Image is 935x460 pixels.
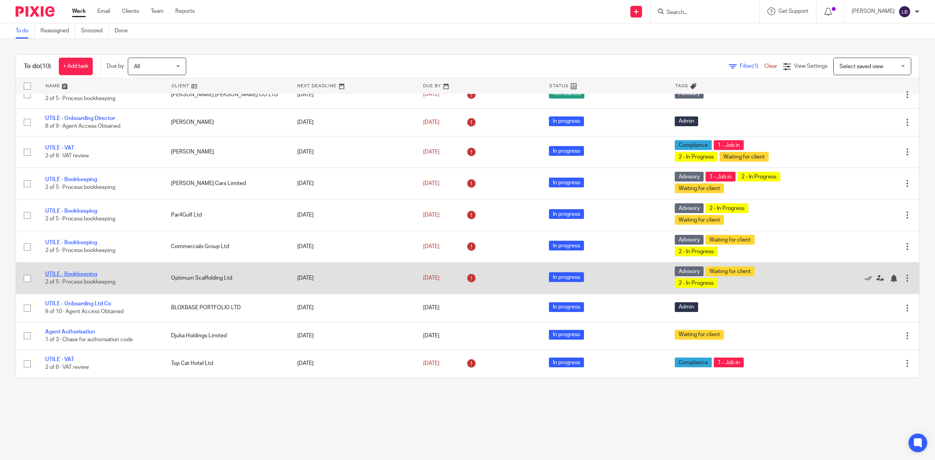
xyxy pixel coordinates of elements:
span: 8 of 9 · Agent Access Obtained [45,123,120,129]
span: Advisory [675,266,704,276]
td: Optimum Scaffolding Ltd [163,263,289,294]
span: In progress [549,272,584,282]
a: UTILE - Onboarding Director [45,116,115,121]
a: UTILE - VAT [45,145,74,151]
span: 2 of 8 · VAT review [45,365,89,370]
a: To do [16,23,35,39]
span: 2 - In Progress [737,172,780,182]
a: Agent Authorisation [45,329,95,335]
span: In progress [549,209,584,219]
span: [DATE] [423,305,439,310]
span: 2 of 5 · Process bookkeeping [45,279,115,285]
td: BLOXBASE PORTFOLIO LTD [163,294,289,322]
span: Get Support [778,9,808,14]
a: Reassigned [41,23,75,39]
span: [DATE] [423,361,439,366]
td: [DATE] [289,81,415,108]
a: Snoozed [81,23,109,39]
td: [DATE] [289,294,415,322]
td: [PERSON_NAME] [163,136,289,168]
span: In progress [549,178,584,187]
span: In progress [549,116,584,126]
span: 1 of 3 · Chase for authorisation code [45,337,133,342]
span: [DATE] [423,212,439,218]
td: [PERSON_NAME] [PERSON_NAME] CO LTD [163,81,289,108]
a: UTILE - Onboarding Ltd Co [45,301,111,307]
td: [DATE] [289,199,415,231]
td: [DATE] [289,108,415,136]
input: Search [666,9,736,16]
span: Compliance [675,358,712,367]
span: Waiting for client [675,330,724,340]
span: 9 of 10 · Agent Access Obtained [45,309,123,315]
span: View Settings [794,63,827,69]
td: [DATE] [289,231,415,263]
span: In progress [549,146,584,156]
span: Advisory [675,235,704,245]
td: Par4Golf Ltd [163,199,289,231]
h1: To do [24,62,51,70]
td: [DATE] [289,350,415,377]
span: 1 - Job in [714,358,744,367]
span: [DATE] [423,120,439,125]
span: 2 - In Progress [675,278,718,288]
a: Done [115,23,134,39]
span: [DATE] [423,275,439,281]
a: Email [97,7,110,15]
span: All [134,64,140,69]
span: (1) [752,63,759,69]
span: [DATE] [423,92,439,97]
a: Work [72,7,86,15]
span: In progress [549,302,584,312]
span: 2 - In Progress [706,203,748,213]
span: Tags [675,84,688,88]
a: Clients [122,7,139,15]
span: 2 of 5 · Process bookkeeping [45,248,115,253]
td: [PERSON_NAME] Cars Limited [163,168,289,199]
span: Advisory [675,172,704,182]
span: Admin [675,302,698,312]
a: UTILE - Bookkeeping [45,208,97,214]
span: Admin [675,116,698,126]
td: [DATE] [289,263,415,294]
span: [DATE] [423,149,439,155]
img: svg%3E [898,5,911,18]
a: UTILE - VAT [45,357,74,362]
td: [DATE] [289,168,415,199]
span: 2 - In Progress [675,152,718,162]
span: 1 - Job in [706,172,736,182]
a: UTILE - Bookkeeping [45,271,97,277]
span: [DATE] [423,333,439,338]
span: In progress [549,330,584,340]
span: Waiting for client [706,235,755,245]
span: 2 - In Progress [675,247,718,256]
span: Waiting for client [675,215,724,225]
img: Pixie [16,6,55,17]
td: [PERSON_NAME] [163,108,289,136]
span: (10) [40,63,51,69]
span: [DATE] [423,244,439,249]
span: [DATE] [423,181,439,186]
span: Waiting for client [675,183,724,193]
span: 2 of 5 · Process bookkeeping [45,216,115,222]
td: [DATE] [289,136,415,168]
a: + Add task [59,58,93,75]
span: 2 of 8 · VAT review [45,153,89,159]
a: UTILE - Bookkeeping [45,177,97,182]
span: Waiting for client [720,152,769,162]
a: UTILE - Bookkeeping [45,240,97,245]
span: 2 of 5 · Process bookkeeping [45,96,115,101]
span: Filter [740,63,764,69]
td: Top Cat Hotel Ltd [163,350,289,377]
a: Clear [764,63,777,69]
td: [DATE] [289,322,415,349]
p: [PERSON_NAME] [852,7,894,15]
span: In progress [549,241,584,250]
p: Due by [107,62,124,70]
span: In progress [549,358,584,367]
a: Reports [175,7,195,15]
span: Waiting for client [706,266,755,276]
span: 2 of 5 · Process bookkeeping [45,185,115,190]
a: Team [151,7,164,15]
span: Compliance [675,140,712,150]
